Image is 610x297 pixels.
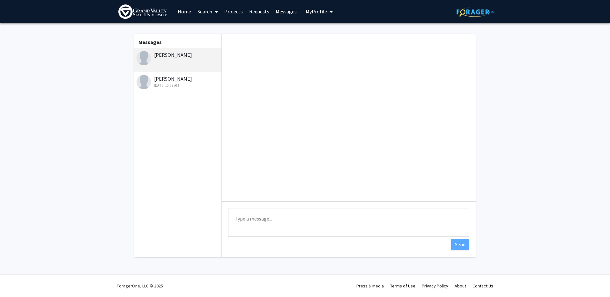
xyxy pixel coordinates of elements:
[194,0,221,23] a: Search
[272,0,300,23] a: Messages
[228,208,469,237] textarea: Message
[422,283,448,289] a: Privacy Policy
[221,0,246,23] a: Projects
[457,7,496,17] img: ForagerOne Logo
[451,239,469,250] button: Send
[356,283,384,289] a: Press & Media
[137,75,151,89] img: Katherine Herman
[137,51,220,59] div: [PERSON_NAME]
[117,275,163,297] div: ForagerOne, LLC © 2025
[5,268,27,292] iframe: Chat
[137,75,220,88] div: [PERSON_NAME]
[138,39,162,45] b: Messages
[390,283,415,289] a: Terms of Use
[137,83,220,88] div: [DATE] 10:57 AM
[118,4,167,19] img: Grand Valley State University Logo
[455,283,466,289] a: About
[306,8,327,15] span: My Profile
[137,51,151,65] img: Lauren Heerdegen
[246,0,272,23] a: Requests
[472,283,493,289] a: Contact Us
[175,0,194,23] a: Home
